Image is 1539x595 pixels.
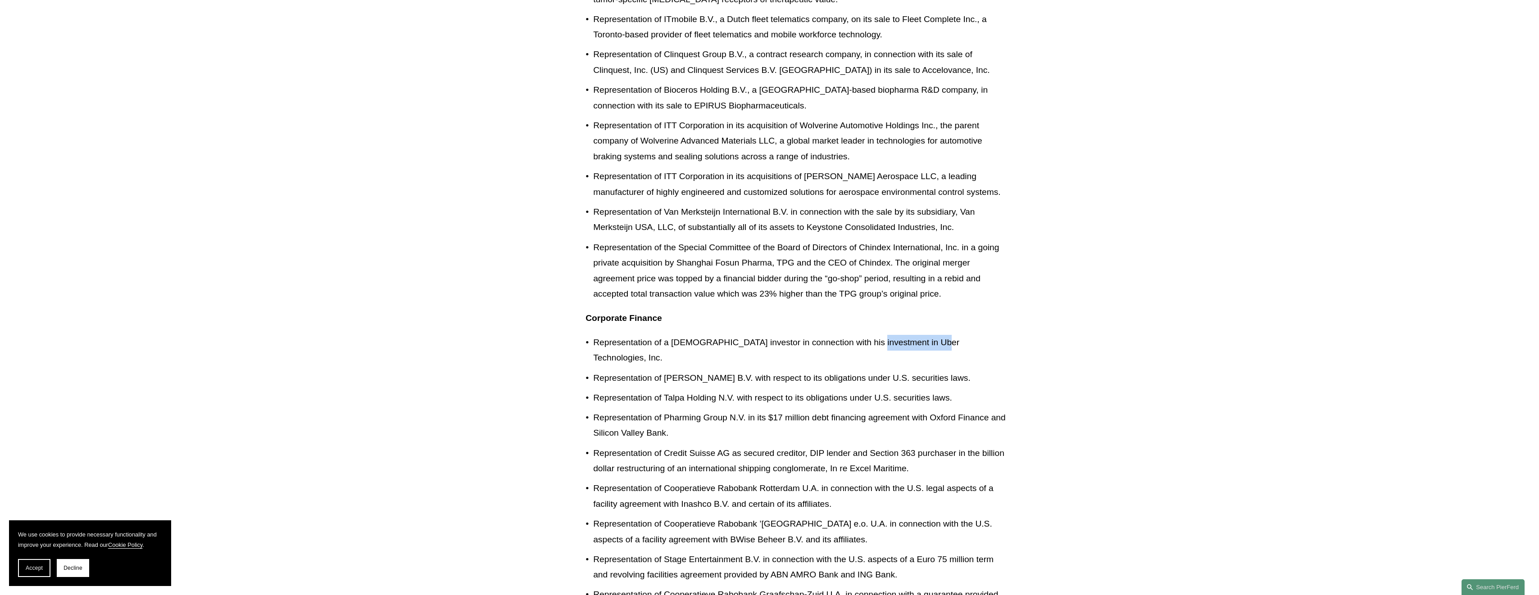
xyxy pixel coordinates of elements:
[18,529,162,550] p: We use cookies to provide necessary functionality and improve your experience. Read our .
[57,559,89,577] button: Decline
[593,390,1006,406] p: Representation of Talpa Holding N.V. with respect to its obligations under U.S. securities laws.
[1462,579,1525,595] a: Search this site
[18,559,50,577] button: Accept
[593,169,1006,200] p: Representation of ITT Corporation in its acquisitions of [PERSON_NAME] Aerospace LLC, a leading m...
[593,481,1006,512] p: Representation of Cooperatieve Rabobank Rotterdam U.A. in connection with the U.S. legal aspects ...
[26,565,43,571] span: Accept
[593,410,1006,441] p: Representation of Pharming Group N.V. in its $17 million debt financing agreement with Oxford Fin...
[593,516,1006,547] p: Representation of Cooperatieve Rabobank ’[GEOGRAPHIC_DATA] e.o. U.A. in connection with the U.S. ...
[593,240,1006,302] p: Representation of the Special Committee of the Board of Directors of Chindex International, Inc. ...
[593,446,1006,477] p: Representation of Credit Suisse AG as secured creditor, DIP lender and Section 363 purchaser in t...
[593,204,1006,235] p: Representation of Van Merksteijn International B.V. in connection with the sale by its subsidiary...
[593,335,1006,366] p: Representation of a [DEMOGRAPHIC_DATA] investor in connection with his investment in Uber Technol...
[593,552,1006,583] p: Representation of Stage Entertainment B.V. in connection with the U.S. aspects of a Euro 75 milli...
[108,541,143,548] a: Cookie Policy
[9,520,171,586] section: Cookie banner
[593,118,1006,165] p: Representation of ITT Corporation in its acquisition of Wolverine Automotive Holdings Inc., the p...
[64,565,82,571] span: Decline
[593,47,1006,78] p: Representation of Clinquest Group B.V., a contract research company, in connection with its sale ...
[593,370,1006,386] p: Representation of [PERSON_NAME] B.V. with respect to its obligations under U.S. securities laws.
[593,12,1006,43] p: Representation of ITmobile B.V., a Dutch fleet telematics company, on its sale to Fleet Complete ...
[586,313,662,323] strong: Corporate Finance
[593,82,1006,113] p: Representation of Bioceros Holding B.V., a [GEOGRAPHIC_DATA]-based biopharma R&D company, in conn...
